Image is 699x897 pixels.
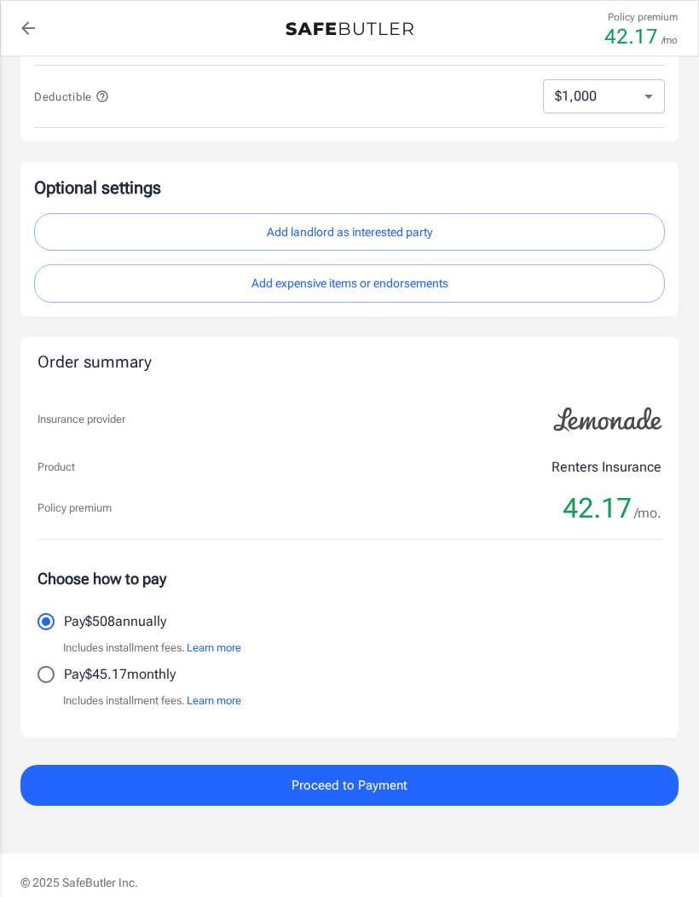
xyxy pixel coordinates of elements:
button: Learn more [187,639,241,657]
span: 42.17 [563,491,632,525]
p: © 2025 SafeButler Inc. [20,874,679,891]
button: Add expensive items or endorsements [34,264,665,303]
button: Learn more [187,692,241,709]
span: Proceed to Payment [292,774,407,796]
p: Includes installment fees. [63,692,241,709]
span: Deductible [34,90,109,103]
img: Lemonade [544,396,672,443]
button: Add landlord as interested party [34,213,665,252]
p: Includes installment fees. [63,639,241,657]
button: Proceed to Payment [20,765,679,806]
p: /mo [661,32,678,48]
p: Pay $508 annually [64,611,166,632]
div: Order summary [38,350,661,375]
p: Policy premium [608,9,678,25]
p: Insurance provider [38,411,125,428]
p: 42.17 [604,26,658,47]
p: Product [38,459,75,476]
p: Optional settings [34,176,665,200]
p: Pay $45.17 monthly [64,664,176,685]
button: Deductible [34,86,109,107]
span: /mo. [634,501,661,525]
img: Back to quotes [286,22,413,36]
p: Renters Insurance [552,457,661,477]
a: back to quotes [11,11,45,45]
p: Choose how to pay [38,567,661,590]
p: Policy premium [38,500,112,517]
